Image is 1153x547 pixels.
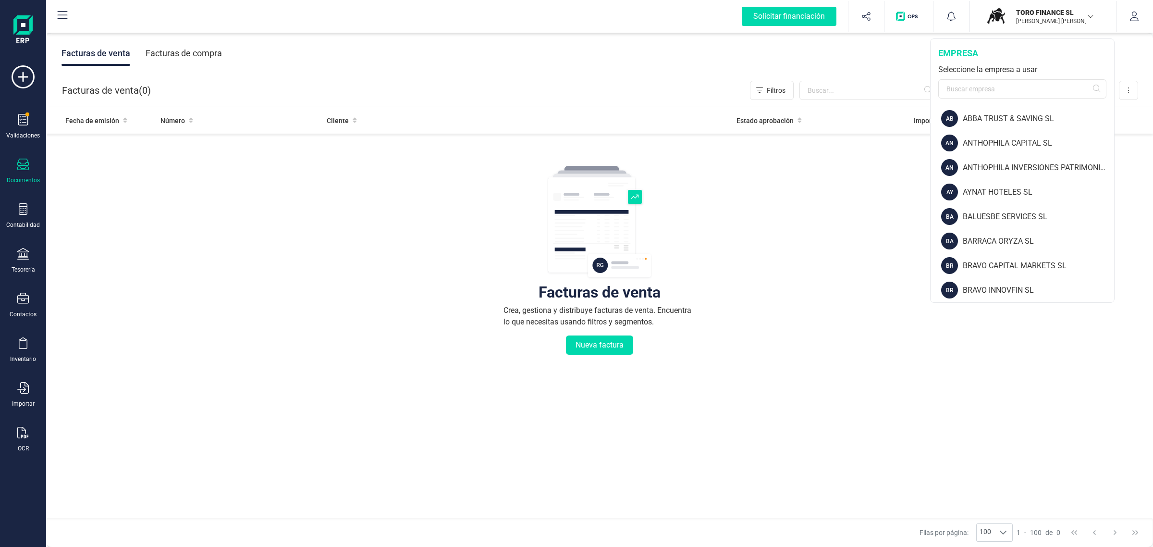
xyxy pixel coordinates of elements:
[539,287,661,297] div: Facturas de venta
[62,81,151,100] div: Facturas de venta ( )
[941,135,958,151] div: AN
[920,523,1013,542] div: Filas por página:
[941,110,958,127] div: AB
[799,81,938,100] input: Buscar...
[566,336,633,355] button: Nueva factura
[985,6,1006,27] img: TO
[1030,528,1042,537] span: 100
[146,41,222,66] div: Facturas de compra
[10,355,36,363] div: Inventario
[1085,523,1104,542] button: Previous Page
[327,116,349,125] span: Cliente
[896,12,921,21] img: Logo de OPS
[977,524,994,541] span: 100
[18,445,29,452] div: OCR
[767,86,785,95] span: Filtros
[7,176,40,184] div: Documentos
[142,84,147,97] span: 0
[547,164,652,280] img: img-empty-table.svg
[963,186,1114,198] div: AYNAT HOTELES SL
[736,116,794,125] span: Estado aprobación
[1056,528,1060,537] span: 0
[941,159,958,176] div: AN
[963,236,1114,247] div: BARRACA ORYZA SL
[6,132,40,139] div: Validaciones
[65,116,119,125] span: Fecha de emisión
[13,15,33,46] img: Logo Finanedi
[1045,528,1053,537] span: de
[12,400,35,408] div: Importar
[963,113,1114,124] div: ABBA TRUST & SAVING SL
[160,116,185,125] span: Número
[1016,17,1093,25] p: [PERSON_NAME] [PERSON_NAME]
[750,81,794,100] button: Filtros
[1017,528,1020,537] span: 1
[1106,523,1124,542] button: Next Page
[61,41,130,66] div: Facturas de venta
[938,47,1106,60] div: empresa
[6,221,40,229] div: Contabilidad
[12,266,35,273] div: Tesorería
[1065,523,1083,542] button: First Page
[963,260,1114,272] div: BRAVO CAPITAL MARKETS SL
[890,1,927,32] button: Logo de OPS
[730,1,848,32] button: Solicitar financiación
[981,1,1104,32] button: TOTORO FINANCE SL[PERSON_NAME] [PERSON_NAME]
[1016,8,1093,17] p: TORO FINANCE SL
[941,257,958,274] div: BR
[914,116,938,125] span: Importe
[1126,523,1144,542] button: Last Page
[963,285,1114,296] div: BRAVO INNOVFIN SL
[941,282,958,298] div: BR
[10,311,37,318] div: Contactos
[941,208,958,225] div: BA
[742,7,836,26] div: Solicitar financiación
[938,64,1106,75] div: Seleccione la empresa a usar
[963,137,1114,149] div: ANTHOPHILA CAPITAL SL
[963,162,1114,174] div: ANTHOPHILA INVERSIONES PATRIMONIALES SL
[941,184,958,200] div: AY
[1017,528,1060,537] div: -
[941,233,958,249] div: BA
[963,211,1114,223] div: BALUESBE SERVICES SL
[503,305,696,328] div: Crea, gestiona y distribuye facturas de venta. Encuentra lo que necesitas usando filtros y segmen...
[938,79,1106,99] input: Buscar empresa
